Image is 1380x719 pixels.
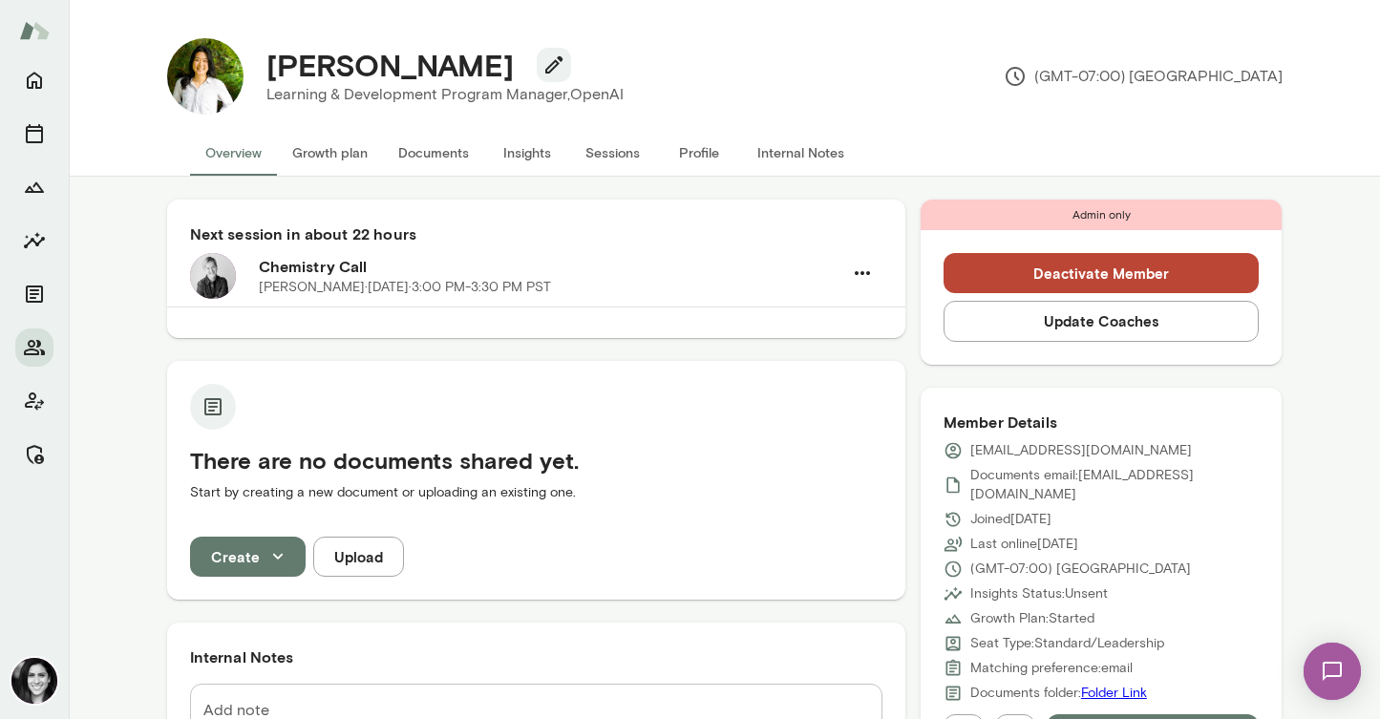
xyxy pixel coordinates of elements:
p: Learning & Development Program Manager, OpenAI [266,83,624,106]
h6: Next session in about 22 hours [190,222,882,245]
button: Profile [656,130,742,176]
button: Insights [15,222,53,260]
button: Sessions [570,130,656,176]
button: Members [15,328,53,367]
h6: Member Details [944,411,1260,434]
button: Update Coaches [944,301,1260,341]
button: Create [190,537,306,577]
p: Joined [DATE] [970,510,1051,529]
p: [PERSON_NAME] · [DATE] · 3:00 PM-3:30 PM PST [259,278,551,297]
p: Start by creating a new document or uploading an existing one. [190,483,882,502]
button: Deactivate Member [944,253,1260,293]
button: Overview [190,130,277,176]
button: Home [15,61,53,99]
button: Insights [484,130,570,176]
h6: Internal Notes [190,645,882,668]
p: (GMT-07:00) [GEOGRAPHIC_DATA] [970,560,1191,579]
img: Mento [19,12,50,49]
p: Matching preference: email [970,659,1133,678]
button: Documents [15,275,53,313]
div: Admin only [921,200,1283,230]
img: Jamie Albers [11,658,57,704]
p: [EMAIL_ADDRESS][DOMAIN_NAME] [970,441,1192,460]
p: Documents folder: [970,684,1147,703]
button: Upload [313,537,404,577]
p: (GMT-07:00) [GEOGRAPHIC_DATA] [1004,65,1283,88]
button: Internal Notes [742,130,860,176]
p: Seat Type: Standard/Leadership [970,634,1164,653]
button: Growth Plan [15,168,53,206]
p: Last online [DATE] [970,535,1078,554]
a: Folder Link [1081,685,1147,701]
p: Growth Plan: Started [970,609,1094,628]
button: Growth plan [277,130,383,176]
button: Client app [15,382,53,420]
button: Sessions [15,115,53,153]
h6: Chemistry Call [259,255,842,278]
p: Insights Status: Unsent [970,584,1108,603]
button: Manage [15,435,53,474]
h5: There are no documents shared yet. [190,445,882,476]
h4: [PERSON_NAME] [266,47,514,83]
img: Monica Bi [167,38,244,115]
p: Documents email: [EMAIL_ADDRESS][DOMAIN_NAME] [970,466,1260,504]
button: Documents [383,130,484,176]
